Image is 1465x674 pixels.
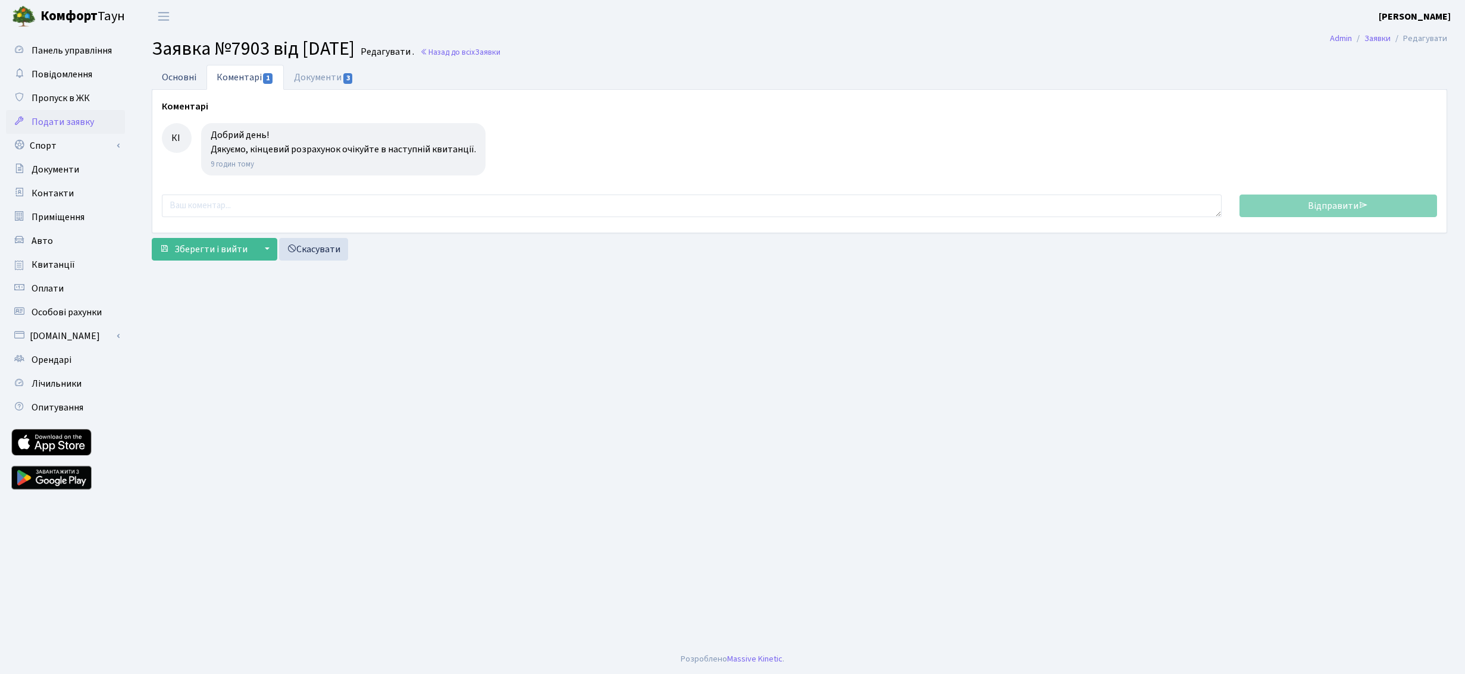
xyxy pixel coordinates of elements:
a: Коментарі [206,65,284,90]
a: Контакти [6,181,125,205]
a: Документи [284,65,364,90]
a: Скасувати [279,238,348,261]
span: Заявка №7903 від [DATE] [152,35,355,62]
b: [PERSON_NAME] [1379,10,1451,23]
a: Назад до всіхЗаявки [420,46,500,58]
a: [DOMAIN_NAME] [6,324,125,348]
span: 3 [343,73,353,84]
span: Заявки [475,46,500,58]
span: Опитування [32,401,83,414]
div: Розроблено . [681,653,784,666]
span: Пропуск в ЖК [32,92,90,105]
a: Admin [1330,32,1352,45]
li: Редагувати [1391,32,1447,45]
span: Повідомлення [32,68,92,81]
span: Подати заявку [32,115,94,128]
small: Редагувати . [358,46,414,58]
button: Переключити навігацію [149,7,179,26]
span: Приміщення [32,211,84,224]
span: Квитанції [32,258,75,271]
span: Контакти [32,187,74,200]
span: Авто [32,234,53,247]
img: logo.png [12,5,36,29]
a: Квитанції [6,253,125,277]
a: Повідомлення [6,62,125,86]
a: Авто [6,229,125,253]
span: Особові рахунки [32,306,102,319]
b: Комфорт [40,7,98,26]
span: Лічильники [32,377,82,390]
span: Оплати [32,282,64,295]
a: Оплати [6,277,125,300]
span: Панель управління [32,44,112,57]
span: 1 [263,73,273,84]
small: 9 годин тому [211,159,254,170]
span: Орендарі [32,353,71,366]
a: Приміщення [6,205,125,229]
span: Таун [40,7,125,27]
button: Зберегти і вийти [152,238,255,261]
div: КІ [162,123,192,153]
span: Документи [32,163,79,176]
a: Опитування [6,396,125,419]
a: Massive Kinetic [727,653,782,665]
a: Панель управління [6,39,125,62]
a: Лічильники [6,372,125,396]
a: Особові рахунки [6,300,125,324]
a: Спорт [6,134,125,158]
a: Пропуск в ЖК [6,86,125,110]
a: Заявки [1364,32,1391,45]
nav: breadcrumb [1312,26,1465,51]
div: Добрий день! Дякуємо, кінцевий розрахунок очікуйте в наступній квитанції. [211,128,476,156]
a: Подати заявку [6,110,125,134]
a: Документи [6,158,125,181]
span: Зберегти і вийти [174,243,248,256]
a: Основні [152,65,206,89]
label: Коментарі [162,99,208,114]
a: [PERSON_NAME] [1379,10,1451,24]
a: Орендарі [6,348,125,372]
